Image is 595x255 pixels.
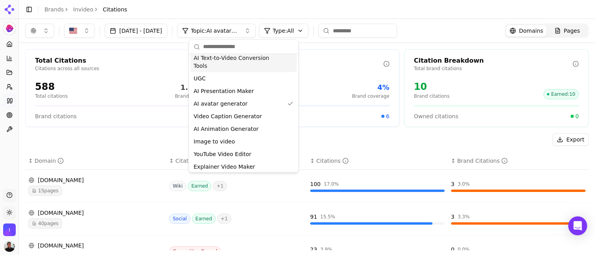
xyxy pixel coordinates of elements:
span: AI avatar generator [194,100,248,108]
span: Type: All [273,27,294,35]
div: 23 [310,246,317,253]
span: YouTube Video Editor [194,150,251,158]
button: Current brand: Invideo [3,22,16,35]
span: AI Presentation Maker [194,87,254,95]
div: 100 [310,180,321,188]
div: 91 [310,213,317,221]
div: Citation Type [176,157,219,165]
span: + 1 [213,181,227,191]
div: Suggestions [189,54,298,172]
th: citationTypes [166,152,307,170]
img: US [69,27,77,35]
img: Invideo [3,22,16,35]
div: 10 [414,80,450,93]
p: Brand coverage [352,93,389,99]
p: Total brand citations [414,65,573,72]
div: 15.5 % [320,214,335,220]
div: 3.9 % [320,246,333,253]
div: 3.3 % [458,214,470,220]
span: 6 [386,112,390,120]
span: Image to video [194,138,235,145]
div: 588 [35,80,68,93]
th: totalCitationCount [307,152,448,170]
span: UGC [194,74,206,82]
div: Domain [35,157,64,165]
span: Topic: AI avatar generator [191,27,238,35]
span: Domains [519,27,543,35]
span: Citations [103,6,127,13]
span: 40 pages [28,218,62,229]
img: Ankit Solanki [4,241,15,252]
p: Citations across all sources [35,65,194,72]
div: Open Intercom Messenger [568,216,587,235]
a: Invideo [73,6,93,13]
div: Domain Coverage [224,56,383,65]
div: Citations [316,157,349,165]
th: brandCitationCount [448,152,589,170]
span: Earned [188,181,211,191]
div: [DOMAIN_NAME] [28,209,163,217]
p: Brand rate [175,93,200,99]
img: Invideo [3,223,16,236]
p: Brand citations [414,93,450,99]
span: + 1 [217,214,231,224]
div: Citation Breakdown [414,56,573,65]
div: [DOMAIN_NAME] [28,242,163,249]
div: Brand Citations [457,157,508,165]
button: Open organization switcher [3,223,16,236]
div: 0.0 % [458,246,470,253]
div: 3 [451,180,455,188]
span: AI Animation Generator [194,125,259,133]
span: Wiki [169,181,186,191]
span: Owned citations [414,112,458,120]
div: ↕Citation Type [169,157,304,165]
div: 1.7% [175,82,200,93]
nav: breadcrumb [44,6,127,13]
div: 0 [451,246,455,253]
div: 17.0 % [324,181,339,187]
span: AI Text-to-Video Conversion Tools [194,54,284,70]
div: ↕Domain [28,157,163,165]
span: Explainer Video Maker [194,163,255,171]
span: Earned [192,214,216,224]
button: [DATE] - [DATE] [105,24,167,38]
span: Video Caption Generator [194,112,262,120]
th: domain [25,152,166,170]
p: Total citations [35,93,68,99]
div: 3.0 % [458,181,470,187]
button: Export [552,133,589,146]
span: Pages [564,27,580,35]
div: Total Citations [35,56,194,65]
div: ↕Brand Citations [451,157,586,165]
div: 3 [451,213,455,221]
span: 15 pages [28,186,62,196]
div: [DOMAIN_NAME] [28,176,163,184]
p: Unique domains citing content [224,65,383,72]
button: Open user button [4,241,15,252]
span: Earned : 10 [543,89,579,99]
button: Type:All [259,24,309,38]
span: Brand citations [35,112,77,120]
div: ↕Citations [310,157,445,165]
div: 4% [352,82,389,93]
span: Social [169,214,190,224]
a: Brands [44,6,64,13]
span: 0 [575,112,579,120]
